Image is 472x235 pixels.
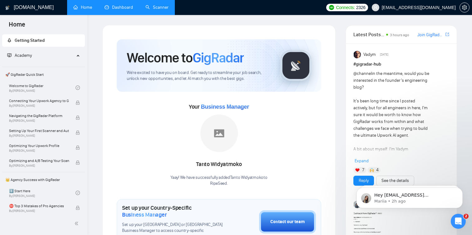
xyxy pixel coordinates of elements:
[76,191,80,195] span: check-circle
[356,4,366,11] span: 2326
[122,211,167,218] span: Business Manager
[464,214,469,219] span: 2
[170,181,267,187] p: RipeSeed .
[76,160,80,165] span: lock
[76,86,80,90] span: check-circle
[336,4,355,11] span: Connects:
[76,115,80,120] span: lock
[76,206,80,210] span: lock
[9,203,69,209] span: ⛔ Top 3 Mistakes of Pro Agencies
[347,174,472,218] iframe: Intercom notifications message
[200,115,238,152] img: placeholder.png
[460,5,469,10] span: setting
[370,168,374,172] img: 🙌
[127,70,270,82] span: We're excited to have you on board. Get ready to streamline your job search, unlock new opportuni...
[7,38,12,42] span: rocket
[451,214,466,229] iframe: Intercom live chat
[460,2,470,12] button: setting
[193,49,244,66] span: GigRadar
[9,119,69,123] span: By [PERSON_NAME]
[27,24,108,30] p: Message from Mariia, sent 2h ago
[9,158,69,164] span: Optimizing and A/B Testing Your Scanner for Better Results
[363,51,376,58] span: Vadym
[7,53,32,58] span: Academy
[329,5,334,10] img: upwork-logo.png
[170,159,267,170] div: Tanto Widyatmoko
[362,167,364,173] span: 7
[9,149,69,153] span: By [PERSON_NAME]
[355,168,360,172] img: ❤️
[9,81,76,95] a: Welcome to GigRadarBy[PERSON_NAME]
[76,130,80,135] span: lock
[189,103,249,110] span: Your
[280,50,312,81] img: gigradar-logo.png
[376,167,379,173] span: 4
[417,32,444,38] a: Join GigRadar Slack Community
[15,38,45,43] span: Getting Started
[76,100,80,105] span: lock
[170,175,267,187] div: Yaay! We have successfully added Tanto Widyatmoko to
[15,53,32,58] span: Academy
[9,186,76,200] a: 1️⃣ Start HereBy[PERSON_NAME]
[9,128,69,134] span: Setting Up Your First Scanner and Auto-Bidder
[3,174,84,186] span: 👑 Agency Success with GigRadar
[460,5,470,10] a: setting
[390,33,409,37] span: 3 hours ago
[122,204,228,218] h1: Set up your Country-Specific
[270,218,305,225] div: Contact our team
[4,20,30,33] span: Home
[76,145,80,150] span: lock
[145,5,169,10] a: searchScanner
[380,52,388,57] span: [DATE]
[9,143,69,149] span: Optimizing Your Upwork Profile
[354,51,361,58] img: Vadym
[3,68,84,81] span: 🚀 GigRadar Quick Start
[74,220,81,227] span: double-left
[9,98,69,104] span: Connecting Your Upwork Agency to GigRadar
[445,32,449,37] a: export
[2,34,85,47] li: Getting Started
[201,104,249,110] span: Business Manager
[27,18,107,147] span: Hey [EMAIL_ADDRESS][DOMAIN_NAME], Do you want to learn how to integrate GigRadar with your CRM of...
[9,113,69,119] span: Navigating the GigRadar Platform
[7,53,12,57] span: fund-projection-screen
[355,158,369,164] span: Expand
[9,134,69,138] span: By [PERSON_NAME]
[353,71,372,76] span: @channel
[127,49,244,66] h1: Welcome to
[73,5,92,10] a: homeHome
[5,3,10,13] img: logo
[105,5,133,10] a: dashboardDashboard
[373,5,378,10] span: user
[9,209,69,213] span: By [PERSON_NAME]
[259,210,316,233] button: Contact our team
[9,164,69,168] span: By [PERSON_NAME]
[353,31,384,38] span: Latest Posts from the GigRadar Community
[353,61,449,68] h1: # gigradar-hub
[9,104,69,108] span: By [PERSON_NAME]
